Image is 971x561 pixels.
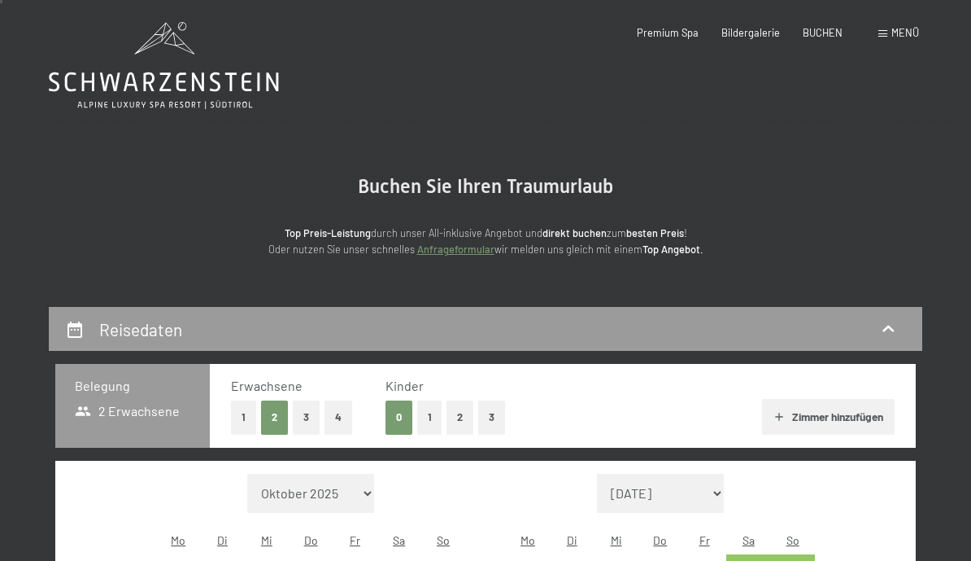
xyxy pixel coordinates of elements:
strong: Top Preis-Leistung [285,226,371,239]
abbr: Donnerstag [653,533,667,547]
abbr: Samstag [393,533,405,547]
span: Buchen Sie Ihren Traumurlaub [358,175,613,198]
button: 4 [324,401,352,434]
abbr: Sonntag [437,533,450,547]
abbr: Montag [171,533,185,547]
abbr: Freitag [699,533,710,547]
abbr: Dienstag [567,533,577,547]
button: 1 [417,401,442,434]
strong: direkt buchen [542,226,607,239]
abbr: Samstag [742,533,755,547]
abbr: Mittwoch [611,533,622,547]
strong: Top Angebot. [642,243,703,256]
button: 0 [385,401,412,434]
a: Bildergalerie [721,26,780,39]
span: Erwachsene [231,378,303,393]
span: 2 Erwachsene [75,402,180,420]
abbr: Montag [520,533,535,547]
strong: besten Preis [626,226,684,239]
button: 3 [478,401,505,434]
button: 2 [446,401,473,434]
a: Premium Spa [637,26,699,39]
span: Kinder [385,378,424,393]
button: 2 [261,401,288,434]
abbr: Dienstag [217,533,228,547]
span: Menü [891,26,919,39]
abbr: Mittwoch [261,533,272,547]
button: 3 [293,401,320,434]
button: Zimmer hinzufügen [762,399,895,435]
h3: Belegung [75,377,190,395]
abbr: Freitag [350,533,360,547]
a: BUCHEN [803,26,843,39]
a: Anfrageformular [417,243,494,256]
p: durch unser All-inklusive Angebot und zum ! Oder nutzen Sie unser schnelles wir melden uns gleich... [160,225,811,258]
abbr: Sonntag [786,533,799,547]
abbr: Donnerstag [304,533,318,547]
button: 1 [231,401,256,434]
h2: Reisedaten [99,319,182,340]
